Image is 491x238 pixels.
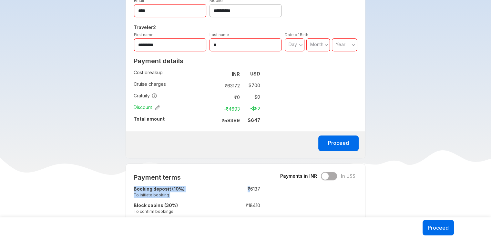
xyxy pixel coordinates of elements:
strong: Total amount [134,116,165,122]
label: First name [134,32,154,37]
h5: Traveler 2 [132,24,359,31]
button: Proceed [318,135,359,151]
td: ₹ 18410 [222,201,260,217]
td: : [219,201,222,217]
td: Cruise charges [134,80,212,91]
label: Last name [210,32,229,37]
label: Date of Birth [285,32,308,37]
h2: Payment terms [134,174,260,181]
button: Proceed [423,220,454,235]
small: To confirm bookings [134,209,219,214]
span: In US$ [341,173,355,179]
span: Day [289,42,297,47]
strong: Block cabins (30%) [134,203,178,208]
td: ₹ 63172 [215,81,242,90]
span: Gratuity [134,93,157,99]
td: : [212,114,215,126]
td: ₹ 0 [215,93,242,102]
td: $ 0 [242,93,260,102]
strong: USD [250,71,260,76]
td: -₹ 4693 [215,104,242,113]
strong: Booking deposit (10%) [134,186,185,192]
span: Year [336,42,345,47]
td: : [212,80,215,91]
h2: Payment details [134,57,260,65]
svg: angle down [299,42,303,48]
svg: angle down [324,42,328,48]
td: : [212,68,215,80]
td: ₹ 6137 [222,184,260,201]
span: Month [310,42,323,47]
span: Payments in INR [280,173,317,179]
small: To initiate booking [134,192,219,198]
td: Cost breakup [134,68,212,80]
td: : [219,184,222,201]
td: : [212,103,215,114]
strong: $ 647 [248,117,260,123]
svg: angle down [352,42,355,48]
td: -$ 52 [242,104,260,113]
span: Discount [134,104,160,111]
td: $ 700 [242,81,260,90]
td: : [212,91,215,103]
strong: INR [232,71,240,77]
strong: ₹ 58389 [222,118,240,123]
